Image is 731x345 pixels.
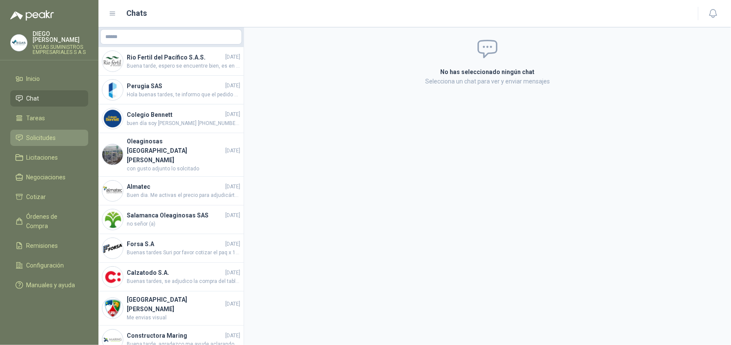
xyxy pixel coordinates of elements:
[10,257,88,274] a: Configuración
[338,77,637,86] p: Selecciona un chat para ver y enviar mensajes
[27,212,80,231] span: Órdenes de Compra
[127,220,240,228] span: no señor (a)
[127,191,240,199] span: Buen dia. Me activas el precio para adjudicártelo porfa, el mismo precio
[11,35,27,51] img: Company Logo
[98,263,244,291] a: Company LogoCalzatodo S.A.[DATE]Buenas tardes, se adjudico la compra del tablero, por favor que l...
[225,300,240,308] span: [DATE]
[102,181,123,201] img: Company Logo
[98,47,244,76] a: Company LogoRio Fertil del Pacífico S.A.S.[DATE]Buena tarde, espero se encuentre bien, es en gel?
[102,238,123,259] img: Company Logo
[225,332,240,340] span: [DATE]
[10,208,88,234] a: Órdenes de Compra
[102,267,123,287] img: Company Logo
[127,182,224,191] h4: Almatec
[10,71,88,87] a: Inicio
[127,110,224,119] h4: Colegio Bennett
[127,239,224,249] h4: Forsa S.A
[338,67,637,77] h2: No has seleccionado ningún chat
[127,249,240,257] span: Buenas tardes Suri por favor cotizar el paq x 10 und muchas gracias
[127,268,224,277] h4: Calzatodo S.A.
[98,104,244,133] a: Company LogoColegio Bennett[DATE]buen día soy [PERSON_NAME] [PHONE_NUMBER] whatsapp
[225,110,240,119] span: [DATE]
[10,10,54,21] img: Logo peakr
[98,205,244,234] a: Company LogoSalamanca Oleaginosas SAS[DATE]no señor (a)
[27,133,56,143] span: Solicitudes
[27,241,58,250] span: Remisiones
[127,331,224,340] h4: Constructora Maring
[127,277,240,286] span: Buenas tardes, se adjudico la compra del tablero, por favor que llegue lo mas pronto posible
[27,113,45,123] span: Tareas
[98,177,244,205] a: Company LogoAlmatec[DATE]Buen dia. Me activas el precio para adjudicártelo porfa, el mismo precio
[127,62,240,70] span: Buena tarde, espero se encuentre bien, es en gel?
[10,169,88,185] a: Negociaciones
[10,130,88,146] a: Solicitudes
[102,144,123,165] img: Company Logo
[27,192,46,202] span: Cotizar
[127,53,224,62] h4: Rio Fertil del Pacífico S.A.S.
[127,119,240,128] span: buen día soy [PERSON_NAME] [PHONE_NUMBER] whatsapp
[98,291,244,326] a: Company Logo[GEOGRAPHIC_DATA][PERSON_NAME][DATE]Me envias visual
[225,269,240,277] span: [DATE]
[225,240,240,248] span: [DATE]
[225,211,240,220] span: [DATE]
[127,165,240,173] span: con gusto adjunto lo solcitado
[27,74,40,83] span: Inicio
[102,80,123,100] img: Company Logo
[127,211,224,220] h4: Salamanca Oleaginosas SAS
[98,234,244,263] a: Company LogoForsa S.A[DATE]Buenas tardes Suri por favor cotizar el paq x 10 und muchas gracias
[127,137,224,165] h4: Oleaginosas [GEOGRAPHIC_DATA][PERSON_NAME]
[10,277,88,293] a: Manuales y ayuda
[10,149,88,166] a: Licitaciones
[98,133,244,177] a: Company LogoOleaginosas [GEOGRAPHIC_DATA][PERSON_NAME][DATE]con gusto adjunto lo solcitado
[102,209,123,230] img: Company Logo
[27,172,66,182] span: Negociaciones
[10,90,88,107] a: Chat
[27,261,64,270] span: Configuración
[127,91,240,99] span: Hola buenas tardes, te informo que el pedido entregado el dia [PERSON_NAME][DATE], lo entregaron ...
[225,147,240,155] span: [DATE]
[225,82,240,90] span: [DATE]
[225,183,240,191] span: [DATE]
[27,153,58,162] span: Licitaciones
[98,76,244,104] a: Company LogoPerugia SAS[DATE]Hola buenas tardes, te informo que el pedido entregado el dia [PERSO...
[127,81,224,91] h4: Perugia SAS
[33,45,88,55] p: VEGAS SUMINISTROS EMPRESARIALES S A S
[33,31,88,43] p: DIEGO [PERSON_NAME]
[10,189,88,205] a: Cotizar
[10,238,88,254] a: Remisiones
[102,51,123,71] img: Company Logo
[127,314,240,322] span: Me envias visual
[102,108,123,129] img: Company Logo
[10,110,88,126] a: Tareas
[27,94,39,103] span: Chat
[102,298,123,318] img: Company Logo
[225,53,240,61] span: [DATE]
[127,7,147,19] h1: Chats
[127,295,224,314] h4: [GEOGRAPHIC_DATA][PERSON_NAME]
[27,280,75,290] span: Manuales y ayuda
